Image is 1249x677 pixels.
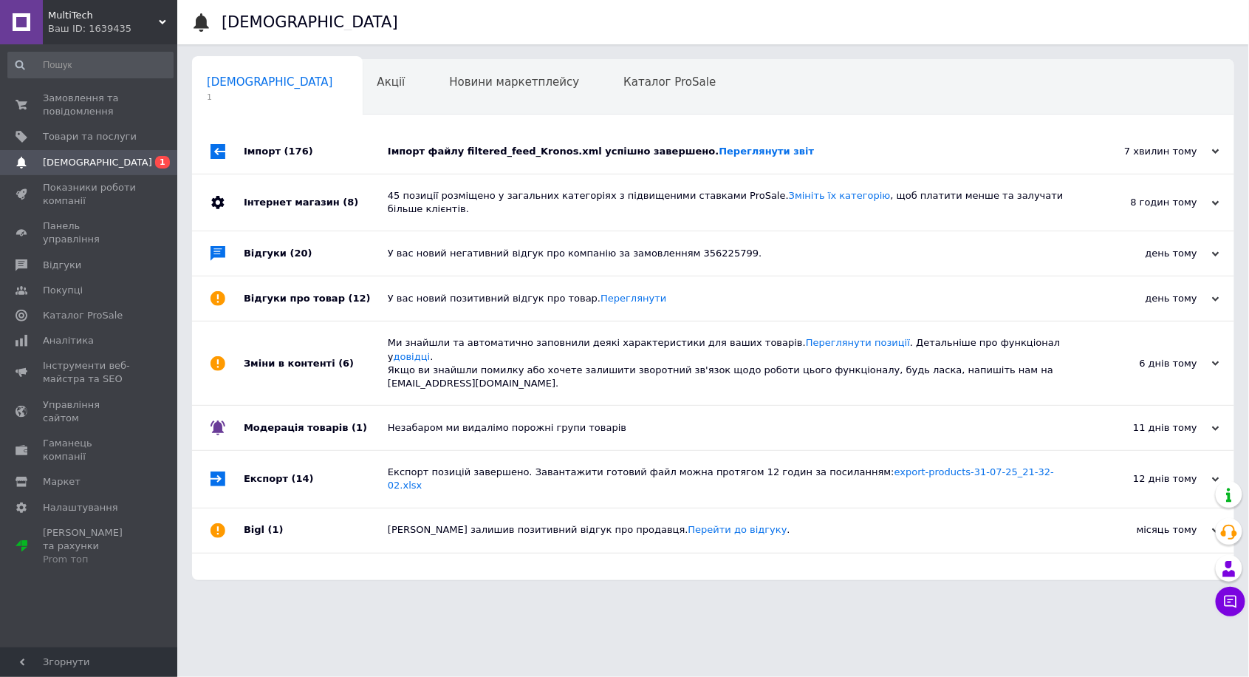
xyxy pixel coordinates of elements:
div: місяць тому [1072,523,1219,537]
div: У вас новий негативний відгук про компанію за замовленням 356225799. [388,247,1072,260]
div: Експорт [244,451,388,507]
span: 1 [207,92,333,103]
span: (1) [352,422,367,433]
span: Показники роботи компанії [43,181,137,208]
span: Відгуки [43,259,81,272]
div: [PERSON_NAME] залишив позитивний відгук про продавця. . [388,523,1072,537]
div: Модерація товарів [244,406,388,450]
span: Новини маркетплейсу [449,75,579,89]
div: Ми знайшли та автоматично заповнили деякі характеристики для ваших товарів. . Детальніше про функ... [388,336,1072,390]
a: Переглянути позиції [806,337,910,348]
div: 7 хвилин тому [1072,145,1219,158]
span: (20) [290,248,312,259]
span: MultiTech [48,9,159,22]
div: 12 днів тому [1072,472,1219,486]
div: Експорт позицій завершено. Завантажити готовий файл можна протягом 12 годин за посиланням: [388,466,1072,492]
div: Імпорт файлу filtered_feed_Kronos.xml успішно завершено. [388,145,1072,158]
span: Каталог ProSale [43,309,123,322]
span: (8) [343,197,358,208]
div: день тому [1072,247,1219,260]
a: довідці [394,351,431,362]
span: Товари та послуги [43,130,137,143]
span: Покупці [43,284,83,297]
div: 11 днів тому [1072,421,1219,435]
a: Змініть їх категорію [789,190,891,201]
span: Замовлення та повідомлення [43,92,137,118]
span: Акції [377,75,406,89]
span: [DEMOGRAPHIC_DATA] [43,156,152,169]
div: Інтернет магазин [244,174,388,231]
input: Пошук [7,52,174,78]
div: Незабаром ми видалімо порожні групи товарів [388,421,1072,435]
div: Prom топ [43,553,137,566]
div: У вас новий позитивний відгук про товар. [388,292,1072,305]
span: Управління сайтом [43,398,137,425]
div: Ваш ID: 1639435 [48,22,177,35]
span: (176) [284,146,313,157]
span: Маркет [43,475,81,489]
button: Чат з покупцем [1216,587,1245,616]
a: Переглянути звіт [719,146,815,157]
div: 6 днів тому [1072,357,1219,370]
div: день тому [1072,292,1219,305]
span: Гаманець компанії [43,437,137,463]
div: Відгуки про товар [244,276,388,321]
span: (6) [338,358,354,369]
a: Перейти до відгуку [688,524,787,535]
div: Зміни в контенті [244,322,388,405]
span: [PERSON_NAME] та рахунки [43,526,137,567]
span: (14) [292,473,314,484]
span: [DEMOGRAPHIC_DATA] [207,75,333,89]
span: 1 [155,156,170,169]
span: Інструменти веб-майстра та SEO [43,359,137,386]
div: Відгуки [244,231,388,276]
span: Каталог ProSale [623,75,716,89]
span: Панель управління [43,220,137,246]
div: Bigl [244,508,388,553]
div: Імпорт [244,129,388,174]
h1: [DEMOGRAPHIC_DATA] [222,13,398,31]
span: (1) [268,524,284,535]
div: 8 годин тому [1072,196,1219,209]
span: Аналітика [43,334,94,347]
span: (12) [349,293,371,304]
div: 45 позиції розміщено у загальних категоріях з підвищеними ставками ProSale. , щоб платити менше т... [388,189,1072,216]
a: Переглянути [600,293,666,304]
span: Налаштування [43,501,118,514]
